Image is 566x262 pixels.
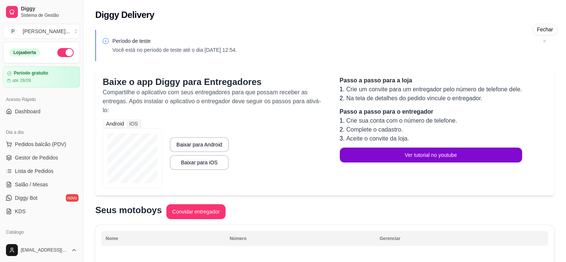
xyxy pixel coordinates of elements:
button: Alterar Status [57,48,74,57]
li: 2. [340,125,522,134]
span: KDS [15,208,26,215]
p: Passo a passo para a loja [340,76,522,85]
span: Crie um convite para um entregador pelo número de telefone dele. [346,86,522,92]
li: 2. [340,94,522,103]
span: Complete o cadastro. [346,126,403,133]
span: Sistema de Gestão [21,12,77,18]
li: 1. [340,85,522,94]
div: Fechar [533,24,557,35]
a: Lista de Pedidos [3,165,80,177]
span: [EMAIL_ADDRESS][DOMAIN_NAME] [21,247,68,253]
span: Dashboard [15,108,41,115]
span: Lista de Pedidos [15,167,54,175]
div: Acesso Rápido [3,94,80,105]
span: Salão / Mesas [15,181,48,188]
th: Nome [101,231,225,246]
span: Crie sua conta com o número de telefone. [346,117,457,124]
div: iOS [127,120,140,127]
p: Baixe o app Diggy para Entregadores [103,76,325,88]
button: Select a team [3,24,80,39]
th: Número [225,231,375,246]
button: Baixar para iOS [170,155,229,170]
article: até 28/09 [12,78,31,83]
a: Período gratuitoaté 28/09 [3,66,80,88]
div: [PERSON_NAME] ... [23,28,70,35]
li: 1. [340,116,522,125]
th: Gerenciar [375,231,548,246]
p: Período de teste [112,37,237,45]
a: Diggy Botnovo [3,192,80,204]
span: Na tela de detalhes do pedido vincule o entregador. [346,95,482,101]
button: Baixar para Android [170,137,229,152]
p: Compartilhe o aplicativo com seus entregadores para que possam receber as entregas. Após instalar... [103,88,325,115]
span: Diggy Bot [15,194,38,202]
a: Salão / Mesas [3,179,80,190]
button: [EMAIL_ADDRESS][DOMAIN_NAME] [3,241,80,259]
span: Diggy [21,6,77,12]
button: Convidar entregador [166,204,226,219]
span: Aceite o convite da loja. [346,135,409,142]
button: Pedidos balcão (PDV) [3,138,80,150]
p: Você está no período de teste até o dia [DATE] 12:54. [112,46,237,54]
button: Ver tutorial no youtube [340,148,522,162]
p: Seus motoboys [95,204,162,216]
div: Loja aberta [9,48,40,57]
span: P [9,28,17,35]
a: KDS [3,205,80,217]
a: Gestor de Pedidos [3,152,80,164]
div: Catálogo [3,226,80,238]
li: 3. [340,134,522,143]
div: Dia a dia [3,126,80,138]
h2: Diggy Delivery [95,9,154,21]
p: Passo a passo para o entregador [340,107,522,116]
span: Gestor de Pedidos [15,154,58,161]
a: DiggySistema de Gestão [3,3,80,21]
div: Android [103,120,127,127]
a: Dashboard [3,105,80,117]
span: Pedidos balcão (PDV) [15,141,66,148]
article: Período gratuito [14,70,48,76]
